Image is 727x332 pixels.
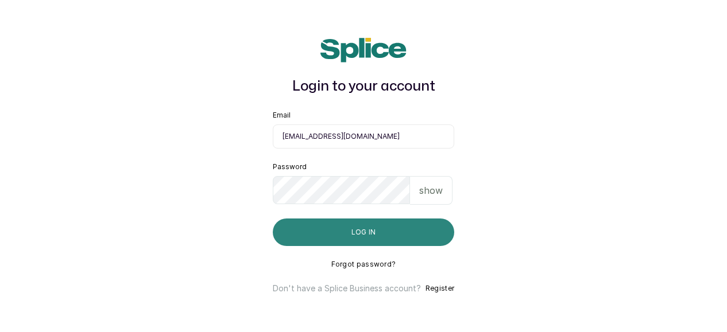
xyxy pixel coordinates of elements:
[426,283,454,294] button: Register
[273,76,454,97] h1: Login to your account
[273,124,454,149] input: email@acme.com
[273,283,421,294] p: Don't have a Splice Business account?
[273,162,307,171] label: Password
[331,260,396,269] button: Forgot password?
[273,218,454,246] button: Log in
[273,111,291,120] label: Email
[419,183,443,197] p: show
